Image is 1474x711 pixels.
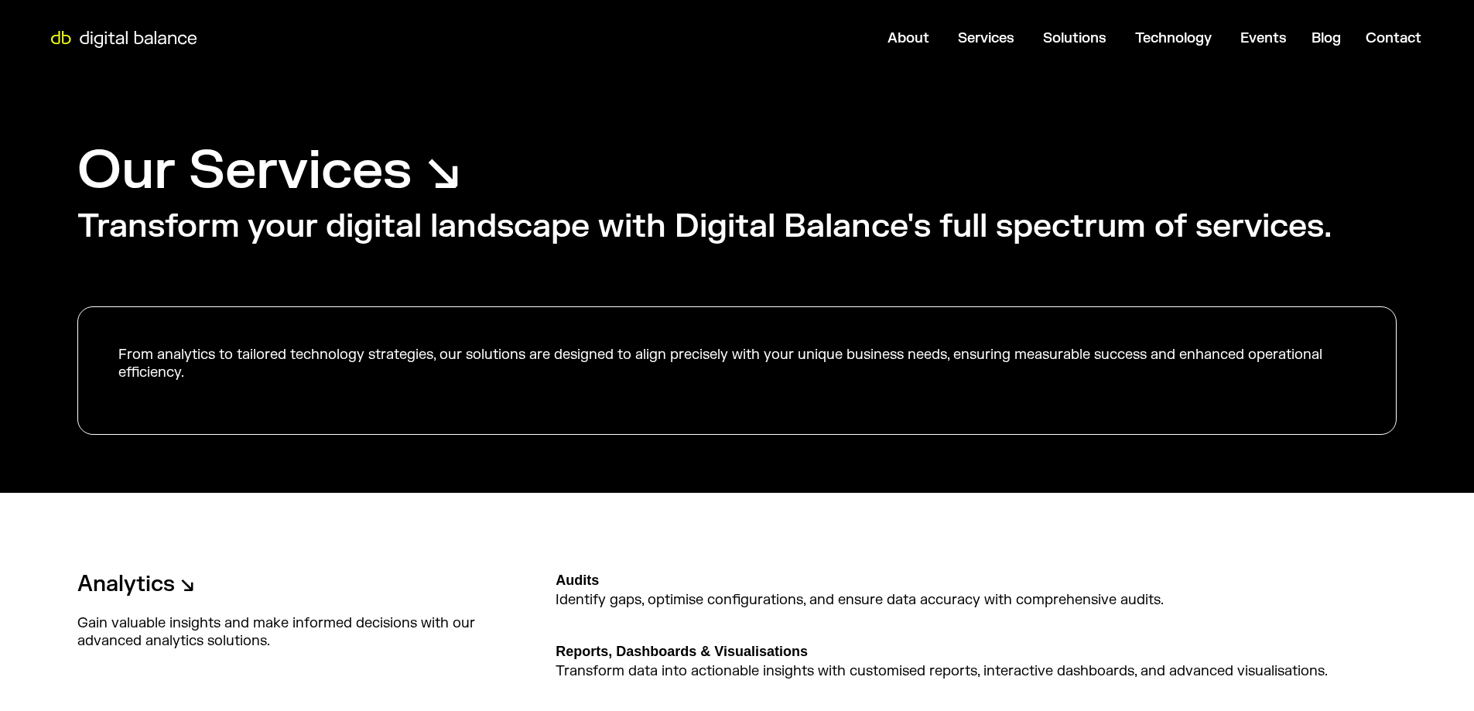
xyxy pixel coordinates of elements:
[1312,29,1341,47] a: Blog
[887,29,929,47] a: About
[210,23,1434,53] div: Menu Toggle
[1043,29,1106,47] a: Solutions
[77,599,498,666] div: Gain valuable insights and make informed decisions with our advanced analytics solutions.
[958,29,1014,47] a: Services
[1240,29,1287,47] a: Events
[556,641,1397,662] div: Reports, Dashboards & Visualisations
[118,346,1356,382] p: From analytics to tailored technology strategies, our solutions are designed to align precisely w...
[210,23,1434,53] nav: Menu
[77,570,194,598] a: Analytics ↘︎
[1135,29,1212,47] a: Technology
[556,570,1397,591] div: Audits
[39,31,209,48] img: Digital Balance logo
[1366,29,1421,47] a: Contact
[77,135,461,206] h1: Our Services ↘︎
[77,206,1332,248] h2: Transform your digital landscape with Digital Balance's full spectrum of services.
[556,591,1397,609] p: Identify gaps, optimise configurations, and ensure data accuracy with comprehensive audits.
[556,662,1397,680] p: Transform data into actionable insights with customised reports, interactive dashboards, and adva...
